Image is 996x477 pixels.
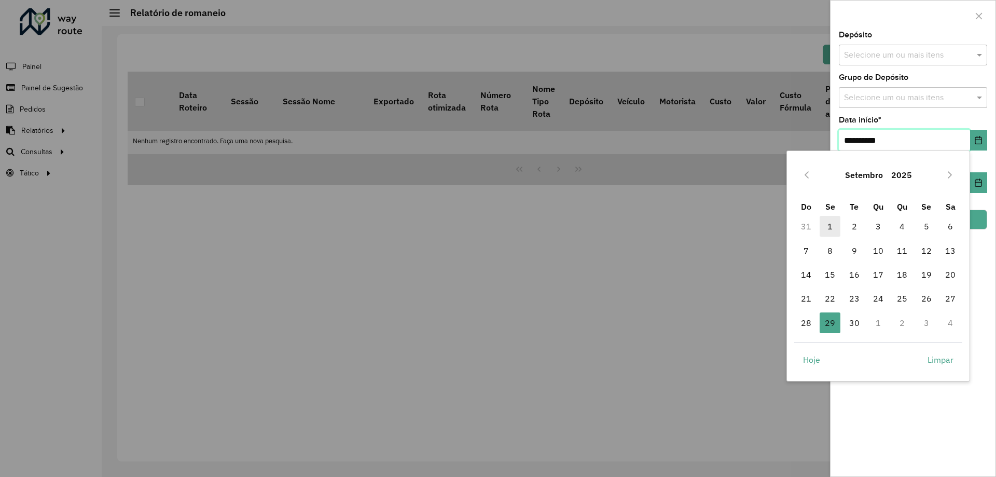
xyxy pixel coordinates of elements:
td: 24 [866,287,890,310]
td: 2 [842,214,866,238]
td: 23 [842,287,866,310]
span: Se [921,201,931,212]
span: 2 [844,216,865,237]
span: 20 [940,264,961,285]
td: 15 [818,263,842,287]
span: 23 [844,288,865,309]
span: 9 [844,240,865,261]
td: 26 [915,287,938,310]
td: 4 [938,311,962,335]
td: 31 [794,214,818,238]
span: 28 [796,312,817,333]
td: 8 [818,239,842,263]
span: 18 [892,264,912,285]
span: Qu [897,201,907,212]
span: 25 [892,288,912,309]
span: 8 [820,240,840,261]
span: Qu [873,201,883,212]
span: 30 [844,312,865,333]
button: Choose Year [887,162,916,187]
span: 19 [916,264,937,285]
span: 4 [892,216,912,237]
span: 3 [868,216,889,237]
span: Limpar [928,353,953,366]
span: 15 [820,264,840,285]
span: 22 [820,288,840,309]
button: Hoje [794,349,829,370]
span: 21 [796,288,817,309]
td: 22 [818,287,842,310]
td: 3 [915,311,938,335]
div: Choose Date [786,151,970,381]
td: 19 [915,263,938,287]
td: 14 [794,263,818,287]
td: 13 [938,239,962,263]
td: 27 [938,287,962,310]
button: Choose Date [970,172,987,193]
span: 27 [940,288,961,309]
button: Next Month [942,167,958,183]
span: 6 [940,216,961,237]
button: Choose Date [970,130,987,151]
span: Sa [946,201,956,212]
td: 18 [890,263,914,287]
label: Data início [839,114,881,126]
button: Previous Month [798,167,815,183]
span: 16 [844,264,865,285]
span: 29 [820,312,840,333]
td: 11 [890,239,914,263]
span: 24 [868,288,889,309]
td: 29 [818,311,842,335]
span: Se [825,201,835,212]
td: 5 [915,214,938,238]
label: Depósito [839,29,872,41]
span: 13 [940,240,961,261]
td: 21 [794,287,818,310]
button: Limpar [919,349,962,370]
span: 14 [796,264,817,285]
span: 5 [916,216,937,237]
span: 17 [868,264,889,285]
td: 9 [842,239,866,263]
td: 6 [938,214,962,238]
td: 30 [842,311,866,335]
button: Choose Month [841,162,887,187]
label: Grupo de Depósito [839,71,908,84]
td: 12 [915,239,938,263]
span: 26 [916,288,937,309]
td: 2 [890,311,914,335]
span: Do [801,201,811,212]
td: 7 [794,239,818,263]
span: 10 [868,240,889,261]
td: 1 [818,214,842,238]
td: 28 [794,311,818,335]
span: 7 [796,240,817,261]
td: 10 [866,239,890,263]
td: 16 [842,263,866,287]
td: 3 [866,214,890,238]
td: 20 [938,263,962,287]
td: 4 [890,214,914,238]
span: Hoje [803,353,820,366]
span: 1 [820,216,840,237]
span: 12 [916,240,937,261]
td: 17 [866,263,890,287]
span: Te [850,201,859,212]
td: 1 [866,311,890,335]
span: 11 [892,240,912,261]
td: 25 [890,287,914,310]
